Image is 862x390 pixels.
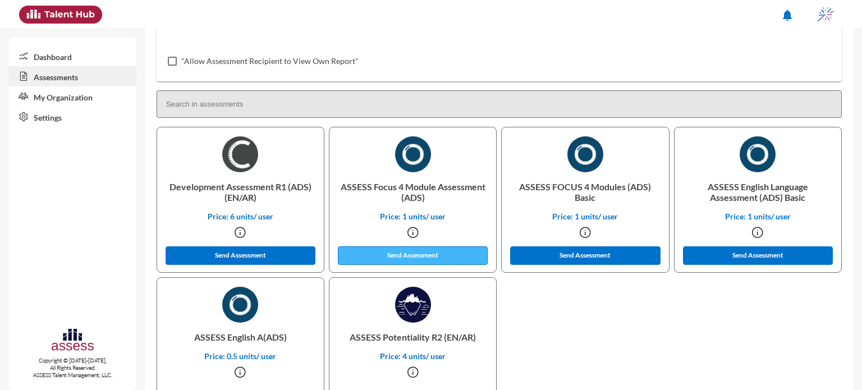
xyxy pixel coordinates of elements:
[781,8,794,22] mat-icon: notifications
[9,46,136,66] a: Dashboard
[9,66,136,86] a: Assessments
[51,327,95,355] img: assesscompany-logo.png
[511,212,659,221] p: Price: 1 units/ user
[9,86,136,107] a: My Organization
[338,246,488,265] button: Send Assessment
[683,246,833,265] button: Send Assessment
[166,323,315,351] p: ASSESS English A(ADS)
[157,90,842,118] input: Search in assessments
[338,323,487,351] p: ASSESS Potentiality R2 (EN/AR)
[338,212,487,221] p: Price: 1 units/ user
[9,357,136,379] p: Copyright © [DATE]-[DATE]. All Rights Reserved. ASSESS Talent Management, LLC.
[181,54,359,68] span: "Allow Assessment Recipient to View Own Report"
[684,212,832,221] p: Price: 1 units/ user
[166,212,315,221] p: Price: 6 units/ user
[166,246,316,265] button: Send Assessment
[166,351,315,361] p: Price: 0.5 units/ user
[166,172,315,212] p: Development Assessment R1 (ADS) (EN/AR)
[9,107,136,127] a: Settings
[511,172,659,212] p: ASSESS FOCUS 4 Modules (ADS) Basic
[338,172,487,212] p: ASSESS Focus 4 Module Assessment (ADS)
[684,172,832,212] p: ASSESS English Language Assessment (ADS) Basic
[510,246,661,265] button: Send Assessment
[338,351,487,361] p: Price: 4 units/ user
